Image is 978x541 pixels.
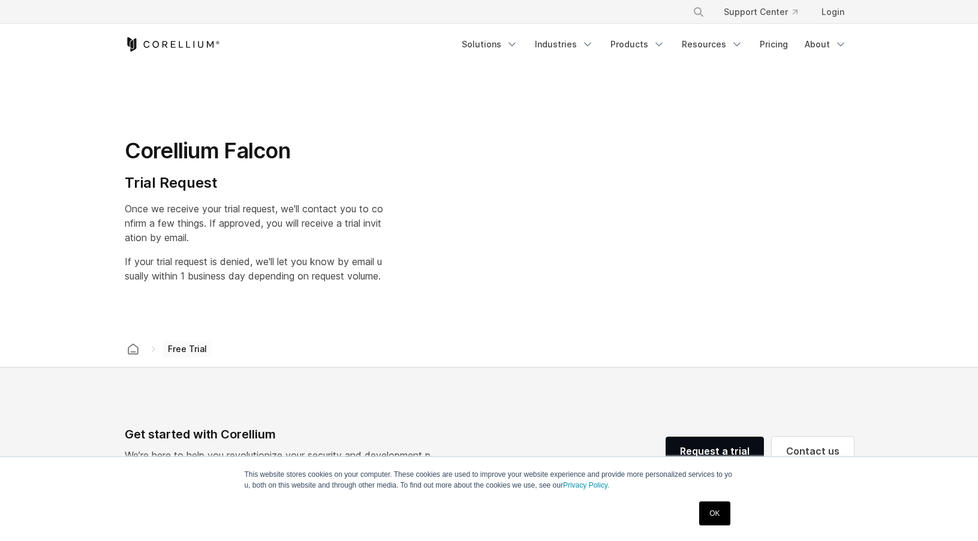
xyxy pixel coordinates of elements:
[245,469,734,491] p: This website stores cookies on your computer. These cookies are used to improve your website expe...
[714,1,807,23] a: Support Center
[122,341,144,357] a: Corellium home
[455,34,854,55] div: Navigation Menu
[675,34,750,55] a: Resources
[125,203,383,244] span: Once we receive your trial request, we'll contact you to confirm a few things. If approved, you w...
[563,481,609,489] a: Privacy Policy.
[125,425,432,443] div: Get started with Corellium
[699,501,730,525] a: OK
[528,34,601,55] a: Industries
[772,437,854,465] a: Contact us
[603,34,672,55] a: Products
[125,37,220,52] a: Corellium Home
[753,34,795,55] a: Pricing
[678,1,854,23] div: Navigation Menu
[812,1,854,23] a: Login
[666,437,764,465] a: Request a trial
[125,256,382,282] span: If your trial request is denied, we'll let you know by email usually within 1 business day depend...
[163,341,212,357] span: Free Trial
[125,137,386,164] h1: Corellium Falcon
[455,34,525,55] a: Solutions
[125,174,386,192] h4: Trial Request
[125,448,432,477] p: We’re here to help you revolutionize your security and development practices with pioneering tech...
[798,34,854,55] a: About
[688,1,709,23] button: Search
